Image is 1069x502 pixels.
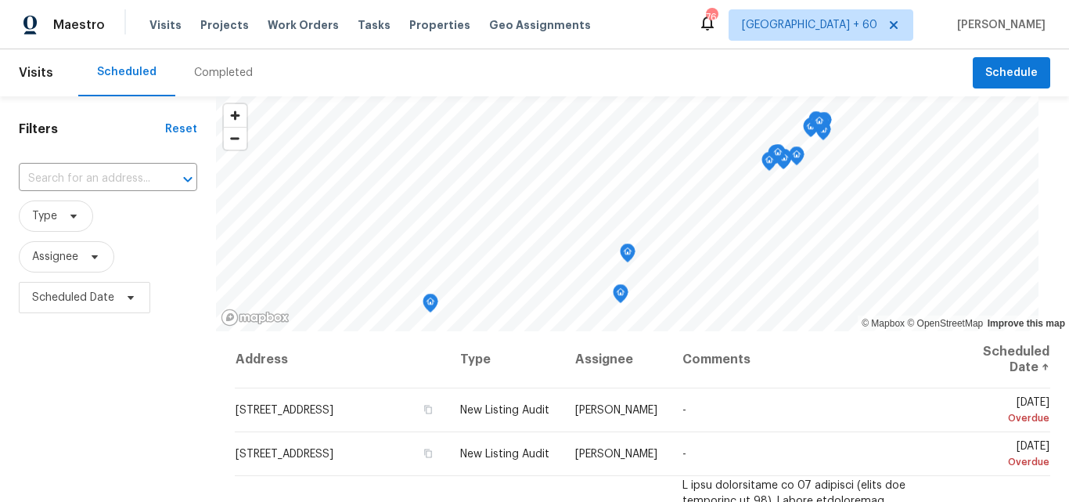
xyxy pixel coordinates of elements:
th: Type [448,331,562,388]
th: Assignee [563,331,670,388]
div: Map marker [770,144,786,168]
th: Scheduled Date ↑ [944,331,1050,388]
div: Map marker [816,112,832,136]
span: [PERSON_NAME] [575,405,657,416]
span: Properties [409,17,470,33]
span: Maestro [53,17,105,33]
span: Schedule [985,63,1038,83]
span: Visits [19,56,53,90]
span: - [682,449,686,460]
span: Tasks [358,20,391,31]
span: Type [32,208,57,224]
button: Copy Address [421,403,435,417]
a: Improve this map [988,318,1065,329]
a: Mapbox [862,318,905,329]
span: [DATE] [956,397,1049,426]
button: Copy Address [421,446,435,460]
div: Map marker [613,284,628,309]
span: Visits [149,17,182,33]
div: Completed [194,65,253,81]
div: Overdue [956,454,1049,470]
span: Assignee [32,249,78,265]
span: Geo Assignments [489,17,591,33]
a: Mapbox homepage [221,309,290,327]
a: OpenStreetMap [907,318,983,329]
div: Map marker [808,111,824,135]
div: Map marker [815,121,831,146]
div: Map marker [789,146,804,171]
button: Zoom in [224,104,247,127]
div: Map marker [813,114,829,138]
div: Map marker [423,294,438,318]
button: Open [177,168,199,190]
span: Zoom out [224,128,247,150]
div: Map marker [761,152,777,176]
span: [GEOGRAPHIC_DATA] + 60 [742,17,877,33]
span: Work Orders [268,17,339,33]
div: Reset [165,121,197,137]
button: Zoom out [224,127,247,150]
canvas: Map [216,96,1038,331]
span: New Listing Audit [460,405,549,416]
th: Address [235,331,448,388]
div: Overdue [956,410,1049,426]
th: Comments [670,331,944,388]
button: Schedule [973,57,1050,89]
span: Scheduled Date [32,290,114,305]
div: Map marker [768,145,783,169]
div: Map marker [803,118,819,143]
span: New Listing Audit [460,449,549,460]
span: [STREET_ADDRESS] [236,405,333,416]
div: Map marker [812,113,827,137]
span: [DATE] [956,441,1049,470]
div: Scheduled [97,64,157,80]
span: - [682,405,686,416]
h1: Filters [19,121,165,137]
div: 764 [706,9,717,25]
span: Projects [200,17,249,33]
span: [PERSON_NAME] [951,17,1046,33]
div: Map marker [804,117,819,142]
div: Map marker [620,244,635,268]
span: [STREET_ADDRESS] [236,449,333,460]
span: [PERSON_NAME] [575,449,657,460]
input: Search for an address... [19,167,153,191]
